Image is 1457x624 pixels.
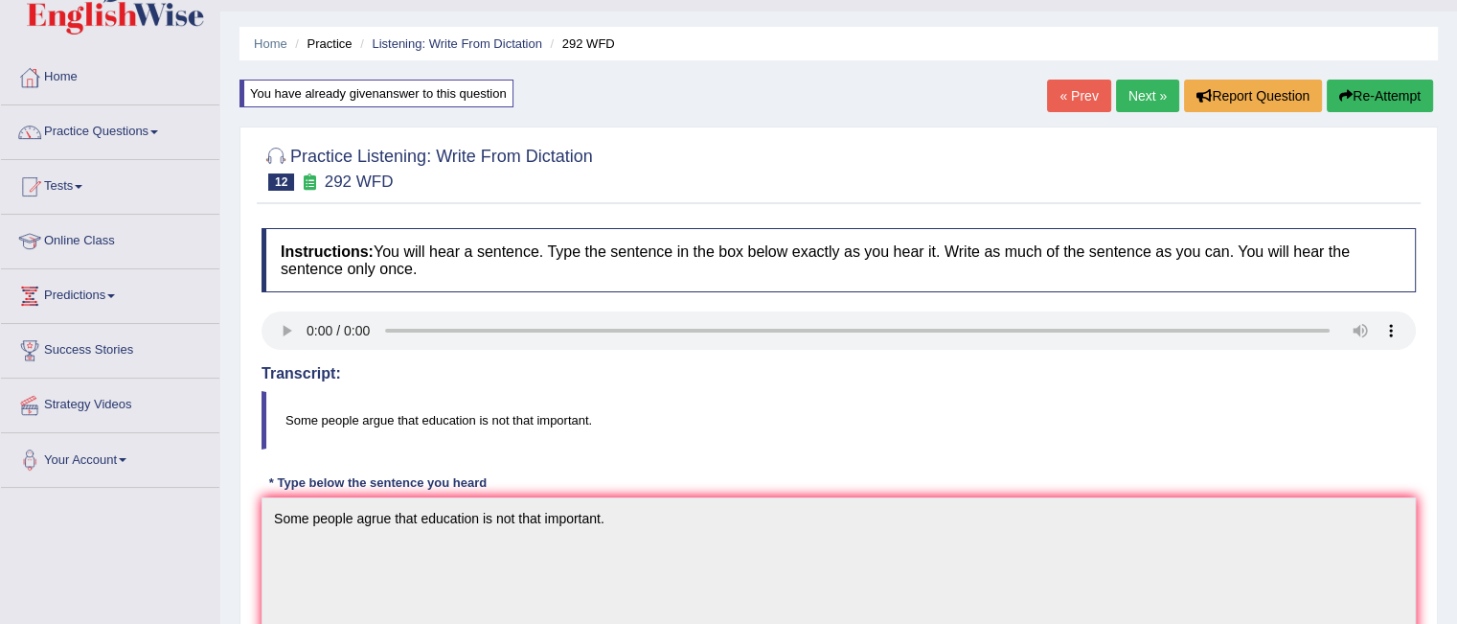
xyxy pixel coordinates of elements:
[1,269,219,317] a: Predictions
[1,324,219,372] a: Success Stories
[262,228,1416,292] h4: You will hear a sentence. Type the sentence in the box below exactly as you hear it. Write as muc...
[1,51,219,99] a: Home
[239,80,513,107] div: You have already given answer to this question
[281,243,374,260] b: Instructions:
[1047,80,1110,112] a: « Prev
[1,160,219,208] a: Tests
[262,474,494,492] div: * Type below the sentence you heard
[1,215,219,263] a: Online Class
[254,36,287,51] a: Home
[1116,80,1179,112] a: Next »
[1,433,219,481] a: Your Account
[262,143,593,191] h2: Practice Listening: Write From Dictation
[546,35,615,53] li: 292 WFD
[1,379,219,427] a: Strategy Videos
[262,391,1416,450] blockquote: Some people argue that education is not that important.
[325,173,394,191] small: 292 WFD
[1184,80,1322,112] button: Report Question
[1327,80,1433,112] button: Re-Attempt
[372,36,542,51] a: Listening: Write From Dictation
[262,365,1416,382] h4: Transcript:
[1,105,219,153] a: Practice Questions
[268,173,294,191] span: 12
[299,173,319,192] small: Exam occurring question
[290,35,352,53] li: Practice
